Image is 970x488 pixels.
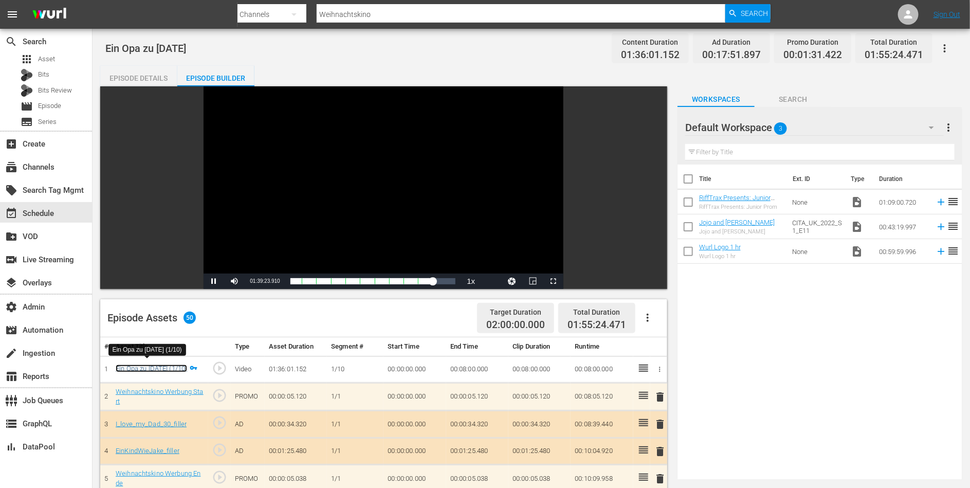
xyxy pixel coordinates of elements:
[25,3,74,27] img: ans4CAIJ8jUAAAAAAAAAAAAAAAAAAAAAAAAgQb4GAAAAAAAAAAAAAAAAAAAAAAAAJMjXAAAAAAAAAAAAAAAAAAAAAAAAgAT5G...
[783,35,842,49] div: Promo Duration
[21,69,33,81] div: Bits
[100,383,112,411] td: 2
[486,319,545,331] span: 02:00:00.000
[38,69,49,80] span: Bits
[327,438,383,465] td: 1/1
[654,472,667,486] button: delete
[38,54,55,64] span: Asset
[774,118,787,139] span: 3
[446,356,508,383] td: 00:08:00.000
[383,337,446,356] th: Start Time
[446,411,508,438] td: 00:00:34.320
[621,49,680,61] span: 01:36:01.152
[231,411,265,438] td: AD
[290,278,456,284] div: Progress Bar
[786,165,845,193] th: Ext. ID
[21,53,33,65] span: Asset
[327,356,383,383] td: 1/10
[5,207,17,220] span: Schedule
[654,391,667,403] span: delete
[947,220,959,232] span: reorder
[699,219,775,226] a: Jojo and [PERSON_NAME]
[113,346,182,354] div: Ein Opa zu [DATE] (1/10)
[865,49,923,61] span: 01:55:24.471
[654,473,667,485] span: delete
[212,415,228,430] span: play_circle_outline
[105,42,186,55] span: Ein Opa zu [DATE]
[265,438,327,465] td: 00:01:25.480
[5,301,17,313] span: Admin
[204,274,224,289] button: Pause
[327,411,383,438] td: 1/1
[699,165,786,193] th: Title
[947,195,959,208] span: reorder
[783,49,842,61] span: 00:01:31.422
[942,121,955,134] span: more_vert
[250,278,280,284] span: 01:39:23.910
[5,138,17,150] span: Create
[6,8,19,21] span: menu
[383,438,446,465] td: 00:00:00.000
[184,312,196,324] span: 50
[212,469,228,485] span: play_circle_outline
[231,356,265,383] td: Video
[685,113,944,142] div: Default Workspace
[654,444,667,459] button: delete
[5,254,17,266] span: Live Streaming
[845,165,873,193] th: Type
[725,4,771,23] button: Search
[788,239,847,264] td: None
[116,469,200,487] a: Weihnachtskino Werbung Ende
[100,438,112,465] td: 4
[875,239,931,264] td: 00:59:59.996
[224,274,245,289] button: Mute
[231,337,265,356] th: Type
[571,411,633,438] td: 00:08:39.440
[5,347,17,359] span: Ingestion
[446,383,508,411] td: 00:00:05.120
[865,35,923,49] div: Total Duration
[231,438,265,465] td: AD
[116,420,187,428] a: I_love_my_Dad_30_filler
[699,204,784,210] div: RiffTrax Presents: Junior Prom
[265,356,327,383] td: 01:36:01.152
[942,115,955,140] button: more_vert
[212,360,228,376] span: play_circle_outline
[873,165,935,193] th: Duration
[508,337,571,356] th: Clip Duration
[654,417,667,432] button: delete
[936,246,947,257] svg: Add to Episode
[543,274,563,289] button: Fullscreen
[100,66,177,91] div: Episode Details
[508,438,571,465] td: 00:01:25.480
[571,383,633,411] td: 00:08:05.120
[177,66,254,91] div: Episode Builder
[755,93,832,106] span: Search
[571,356,633,383] td: 00:08:00.000
[508,356,571,383] td: 00:08:00.000
[936,221,947,232] svg: Add to Episode
[654,445,667,458] span: delete
[327,337,383,356] th: Segment #
[212,388,228,403] span: play_circle_outline
[851,196,863,208] span: Video
[5,161,17,173] span: Channels
[100,66,177,86] button: Episode Details
[327,383,383,411] td: 1/1
[100,356,112,383] td: 1
[116,447,179,455] a: EinKindWieJake_filler
[5,418,17,430] span: GraphQL
[741,4,768,23] span: Search
[5,441,17,453] span: DataPool
[571,438,633,465] td: 00:10:04.920
[100,337,112,356] th: #
[699,243,741,251] a: Wurl Logo 1 hr
[934,10,960,19] a: Sign Out
[100,411,112,438] td: 3
[5,35,17,48] span: Search
[38,101,61,111] span: Episode
[522,274,543,289] button: Picture-in-Picture
[875,190,931,214] td: 01:09:00.720
[5,184,17,196] span: Search Tag Mgmt
[383,383,446,411] td: 00:00:00.000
